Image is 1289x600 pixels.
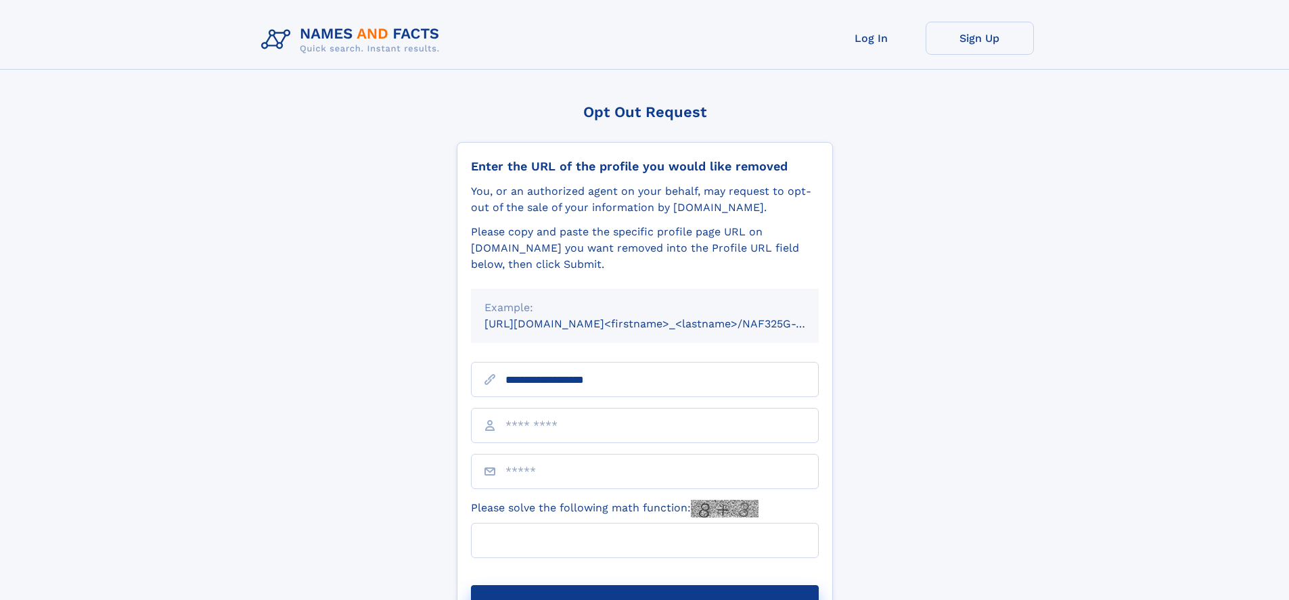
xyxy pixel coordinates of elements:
div: Example: [484,300,805,316]
label: Please solve the following math function: [471,500,759,517]
a: Log In [817,22,926,55]
div: You, or an authorized agent on your behalf, may request to opt-out of the sale of your informatio... [471,183,819,216]
div: Enter the URL of the profile you would like removed [471,159,819,174]
a: Sign Up [926,22,1034,55]
div: Opt Out Request [457,103,833,120]
img: Logo Names and Facts [256,22,451,58]
div: Please copy and paste the specific profile page URL on [DOMAIN_NAME] you want removed into the Pr... [471,224,819,273]
small: [URL][DOMAIN_NAME]<firstname>_<lastname>/NAF325G-xxxxxxxx [484,317,844,330]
